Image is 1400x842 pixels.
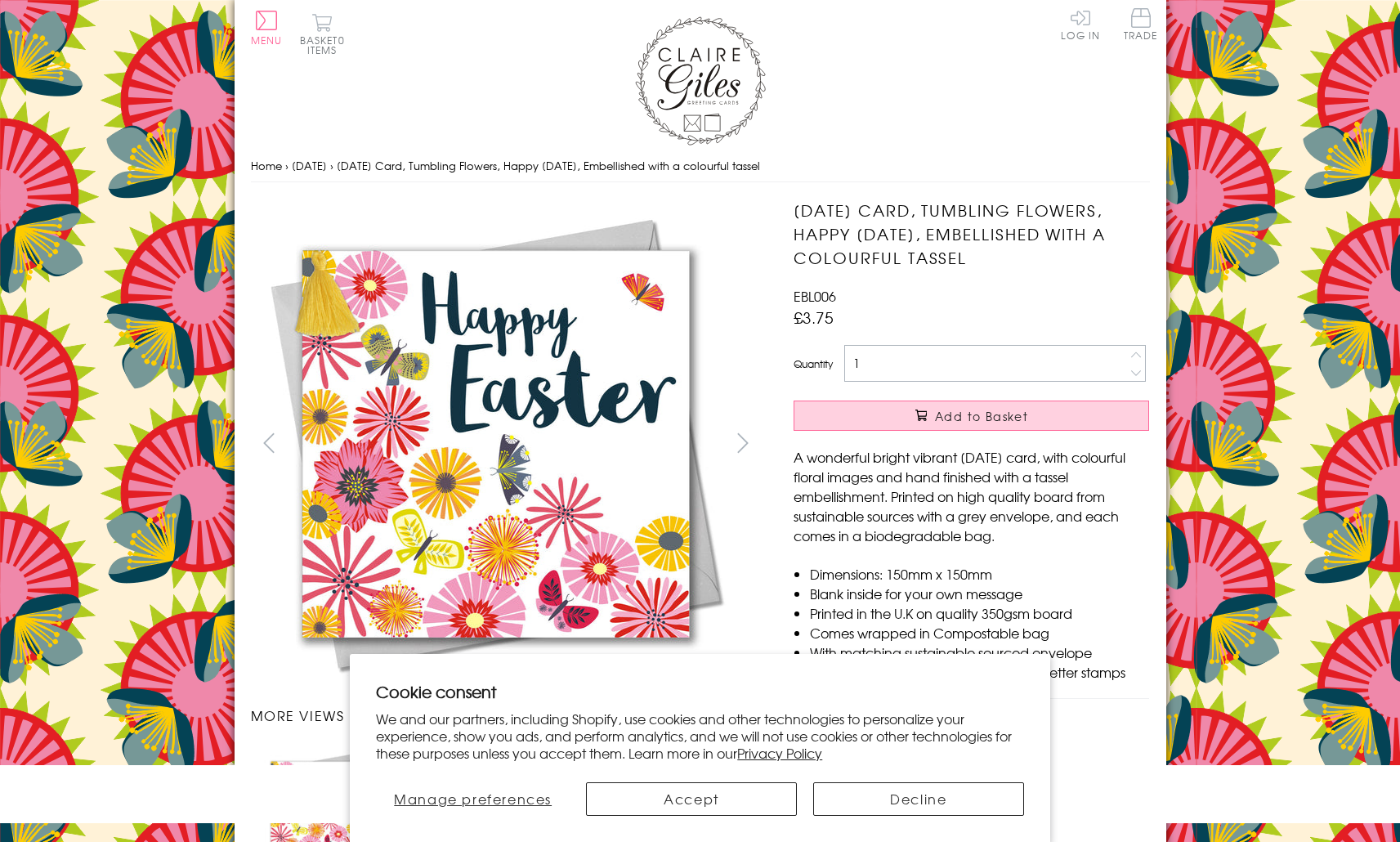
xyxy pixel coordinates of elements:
span: EBL006 [794,286,836,306]
img: Claire Giles Greetings Cards [635,16,766,146]
button: Basket0 items [300,13,345,55]
a: Privacy Policy [737,743,822,763]
span: Add to Basket [935,408,1028,424]
span: Manage preferences [394,789,552,808]
span: Menu [251,33,283,47]
li: Blank inside for your own message [810,584,1149,603]
span: Trade [1124,8,1158,40]
button: Menu [251,11,283,45]
span: £3.75 [794,306,834,329]
span: [DATE] Card, Tumbling Flowers, Happy [DATE], Embellished with a colourful tassel [337,158,760,173]
button: Decline [813,782,1024,816]
nav: breadcrumbs [251,150,1150,183]
h1: [DATE] Card, Tumbling Flowers, Happy [DATE], Embellished with a colourful tassel [794,199,1149,269]
h3: More views [251,705,762,725]
li: Comes wrapped in Compostable bag [810,623,1149,643]
h2: Cookie consent [376,680,1024,703]
span: › [285,158,288,173]
span: › [330,158,333,173]
li: With matching sustainable sourced envelope [810,643,1149,662]
img: Easter Card, Tumbling Flowers, Happy Easter, Embellished with a colourful tassel [250,199,740,689]
img: Easter Card, Tumbling Flowers, Happy Easter, Embellished with a colourful tassel [761,199,1251,689]
a: Trade [1124,8,1158,43]
button: Manage preferences [376,782,570,816]
button: Accept [586,782,797,816]
p: We and our partners, including Shopify, use cookies and other technologies to personalize your ex... [376,710,1024,761]
span: 0 items [307,33,345,57]
li: Printed in the U.K on quality 350gsm board [810,603,1149,623]
a: Home [251,158,282,173]
p: A wonderful bright vibrant [DATE] card, with colourful floral images and hand finished with a tas... [794,447,1149,545]
button: prev [251,424,288,461]
label: Quantity [794,356,833,371]
button: next [724,424,761,461]
li: Dimensions: 150mm x 150mm [810,564,1149,584]
button: Add to Basket [794,401,1149,431]
a: Log In [1061,8,1100,40]
a: [DATE] [292,158,327,173]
